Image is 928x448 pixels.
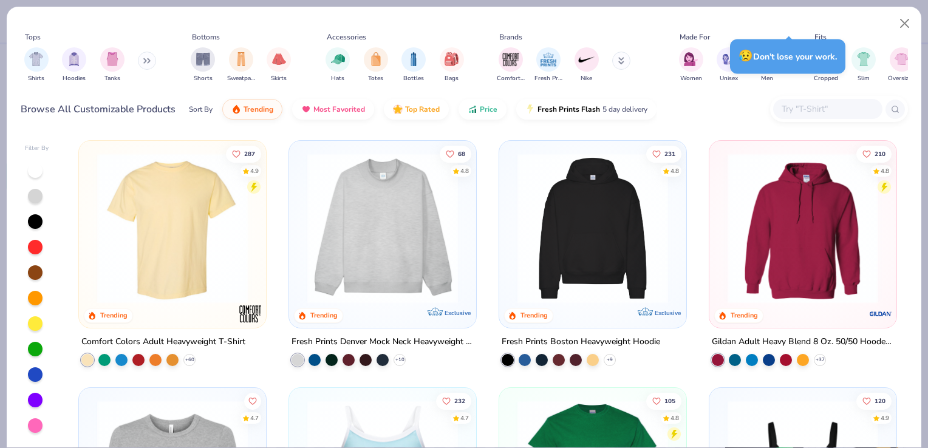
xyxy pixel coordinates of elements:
button: filter button [62,47,86,83]
button: filter button [851,47,876,83]
button: Like [856,392,892,409]
div: Fits [814,32,827,42]
div: Fresh Prints Boston Heavyweight Hoodie [502,334,660,350]
div: filter for Tanks [100,47,125,83]
div: filter for Oversized [888,47,915,83]
div: Made For [680,32,710,42]
img: Bags Image [445,52,458,66]
div: 4.7 [460,413,469,423]
div: filter for Women [679,47,703,83]
span: 120 [875,398,885,404]
button: Like [227,145,262,162]
div: filter for Unisex [717,47,741,83]
span: 😥 [739,48,753,64]
button: filter button [575,47,599,83]
span: + 37 [815,356,824,364]
button: Trending [222,99,282,120]
div: Sort By [189,104,213,115]
button: filter button [326,47,350,83]
button: Top Rated [384,99,449,120]
span: Nike [581,74,592,83]
img: Hoodies Image [67,52,81,66]
button: Most Favorited [292,99,374,120]
img: Gildan logo [868,302,892,326]
div: 4.7 [251,413,259,423]
span: Exclusive [655,309,681,317]
span: Hats [331,74,344,83]
span: Men [761,74,773,83]
input: Try "T-Shirt" [780,102,874,116]
img: Women Image [684,52,698,66]
button: Price [459,99,507,120]
span: Cropped [814,74,838,83]
span: Shirts [28,74,44,83]
img: Sweatpants Image [234,52,248,66]
span: Women [680,74,702,83]
img: f5d85501-0dbb-4ee4-b115-c08fa3845d83 [301,153,464,304]
button: Like [440,145,471,162]
button: Like [436,392,471,409]
div: Bottoms [192,32,220,42]
span: Shorts [194,74,213,83]
button: Like [646,392,681,409]
button: filter button [717,47,741,83]
div: filter for Fresh Prints [534,47,562,83]
span: Sweatpants [227,74,255,83]
img: Tanks Image [106,52,119,66]
div: filter for Hoodies [62,47,86,83]
div: filter for Shirts [24,47,49,83]
span: Top Rated [405,104,440,114]
div: filter for Comfort Colors [497,47,525,83]
img: Nike Image [578,50,596,69]
span: Fresh Prints [534,74,562,83]
div: filter for Shorts [191,47,215,83]
img: Slim Image [857,52,870,66]
img: flash.gif [525,104,535,114]
button: Fresh Prints Flash5 day delivery [516,99,657,120]
button: filter button [888,47,915,83]
span: 68 [458,151,465,157]
img: 01756b78-01f6-4cc6-8d8a-3c30c1a0c8ac [722,153,884,304]
img: Shorts Image [196,52,210,66]
div: 4.8 [670,413,679,423]
button: Like [646,145,681,162]
span: 287 [245,151,256,157]
img: Skirts Image [272,52,286,66]
img: Fresh Prints Image [539,50,558,69]
span: Comfort Colors [497,74,525,83]
button: filter button [227,47,255,83]
img: Comfort Colors logo [238,302,262,326]
div: Comfort Colors Adult Heavyweight T-Shirt [81,334,245,350]
img: Hats Image [331,52,345,66]
button: Like [245,392,262,409]
button: Like [856,145,892,162]
div: Brands [499,32,522,42]
span: + 10 [395,356,404,364]
span: Exclusive [445,309,471,317]
img: d4a37e75-5f2b-4aef-9a6e-23330c63bbc0 [674,153,837,304]
span: 5 day delivery [602,103,647,117]
button: filter button [497,47,525,83]
div: filter for Bags [440,47,464,83]
span: Hoodies [63,74,86,83]
button: filter button [24,47,49,83]
span: Slim [858,74,870,83]
div: Browse All Customizable Products [21,102,176,117]
span: Price [480,104,497,114]
span: + 9 [607,356,613,364]
button: filter button [534,47,562,83]
span: Most Favorited [313,104,365,114]
div: Fresh Prints Denver Mock Neck Heavyweight Sweatshirt [292,334,474,350]
button: filter button [364,47,388,83]
button: filter button [100,47,125,83]
img: 91acfc32-fd48-4d6b-bdad-a4c1a30ac3fc [511,153,674,304]
span: + 60 [185,356,194,364]
div: Don’t lose your work. [730,39,845,73]
img: trending.gif [231,104,241,114]
span: 105 [664,398,675,404]
button: Close [893,12,916,35]
span: Totes [368,74,383,83]
span: Trending [244,104,273,114]
span: 232 [454,398,465,404]
div: Tops [25,32,41,42]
